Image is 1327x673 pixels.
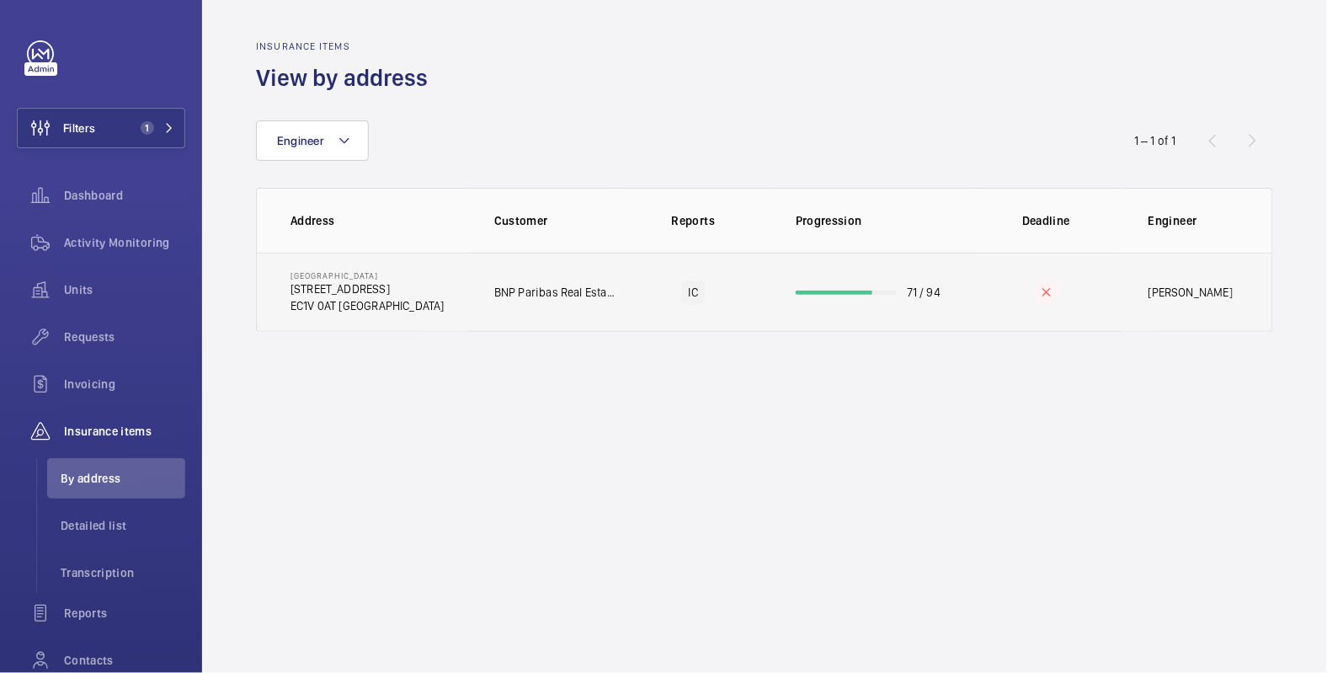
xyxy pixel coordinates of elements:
[1134,132,1176,149] div: 1 – 1 of 1
[64,234,185,251] span: Activity Monitoring
[796,212,971,229] p: Progression
[983,212,1110,229] p: Deadline
[64,187,185,204] span: Dashboard
[682,280,705,304] div: IC
[64,605,185,622] span: Reports
[141,121,154,135] span: 1
[256,120,369,161] button: Engineer
[630,212,757,229] p: Reports
[494,212,618,229] p: Customer
[64,423,185,440] span: Insurance items
[290,212,467,229] p: Address
[256,40,438,52] h2: Insurance items
[61,470,185,487] span: By address
[64,328,185,345] span: Requests
[63,120,95,136] span: Filters
[290,270,445,280] p: [GEOGRAPHIC_DATA]
[64,652,185,669] span: Contacts
[17,108,185,148] button: Filters1
[494,284,618,301] p: BNP Paribas Real Estate [GEOGRAPHIC_DATA]
[907,284,941,301] p: 71 / 94
[64,376,185,393] span: Invoicing
[290,297,445,314] p: EC1V 0AT [GEOGRAPHIC_DATA]
[64,281,185,298] span: Units
[290,280,445,297] p: [STREET_ADDRESS]
[277,134,324,147] span: Engineer
[256,62,438,93] h1: View by address
[1148,284,1233,301] p: [PERSON_NAME]
[1148,212,1239,229] p: Engineer
[61,517,185,534] span: Detailed list
[61,564,185,581] span: Transcription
